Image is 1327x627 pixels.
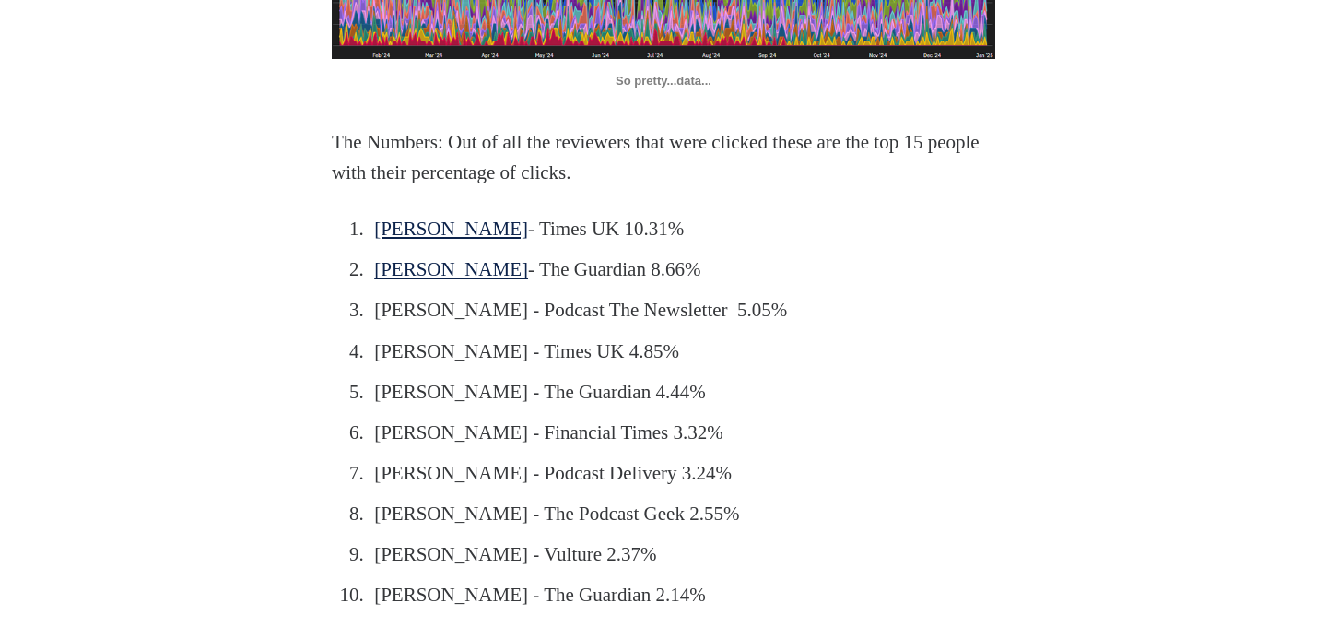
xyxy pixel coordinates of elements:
[374,218,528,240] a: [PERSON_NAME]
[332,127,995,189] p: The Numbers: Out of all the reviewers that were clicked these are the top 15 people with their pe...
[369,254,967,286] li: - The Guardian 8.66%
[369,580,967,611] li: [PERSON_NAME] - The Guardian 2.14%
[369,295,967,326] li: [PERSON_NAME] - Podcast The Newsletter 5.05%
[369,499,967,530] li: [PERSON_NAME] - The Podcast Geek 2.55%
[369,458,967,490] li: [PERSON_NAME] - Podcast Delivery 3.24%
[369,377,967,408] li: [PERSON_NAME] - The Guardian 4.44%
[369,539,967,571] li: [PERSON_NAME] - Vulture 2.37%
[369,337,967,368] li: [PERSON_NAME] - Times UK 4.85%
[374,258,528,280] a: [PERSON_NAME]
[369,418,967,449] li: [PERSON_NAME] - Financial Times 3.32%
[369,214,967,245] li: - Times UK 10.31%
[332,59,995,89] figcaption: So pretty...data...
